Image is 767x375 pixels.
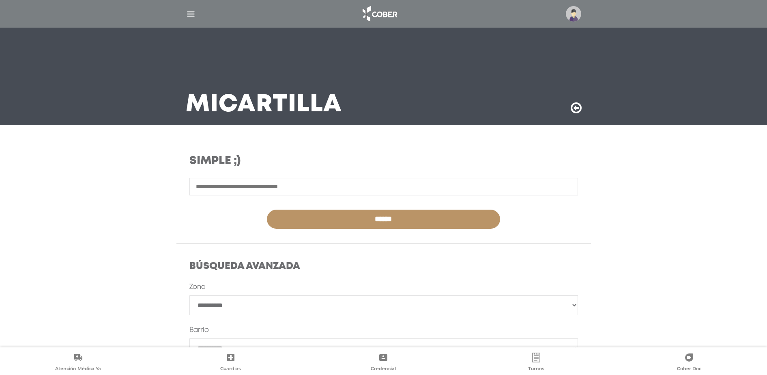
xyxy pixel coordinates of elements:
img: profile-placeholder.svg [566,6,581,22]
h4: Búsqueda Avanzada [189,261,578,273]
img: Cober_menu-lines-white.svg [186,9,196,19]
span: Guardias [220,366,241,373]
label: Barrio [189,325,209,335]
h3: Mi Cartilla [186,94,342,115]
img: logo_cober_home-white.png [358,4,401,24]
span: Cober Doc [677,366,701,373]
a: Turnos [460,353,613,373]
a: Credencial [307,353,460,373]
a: Guardias [155,353,307,373]
a: Cober Doc [612,353,765,373]
span: Atención Médica Ya [55,366,101,373]
span: Turnos [528,366,544,373]
label: Zona [189,282,206,292]
h3: Simple ;) [189,154,436,168]
span: Credencial [371,366,396,373]
a: Atención Médica Ya [2,353,155,373]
